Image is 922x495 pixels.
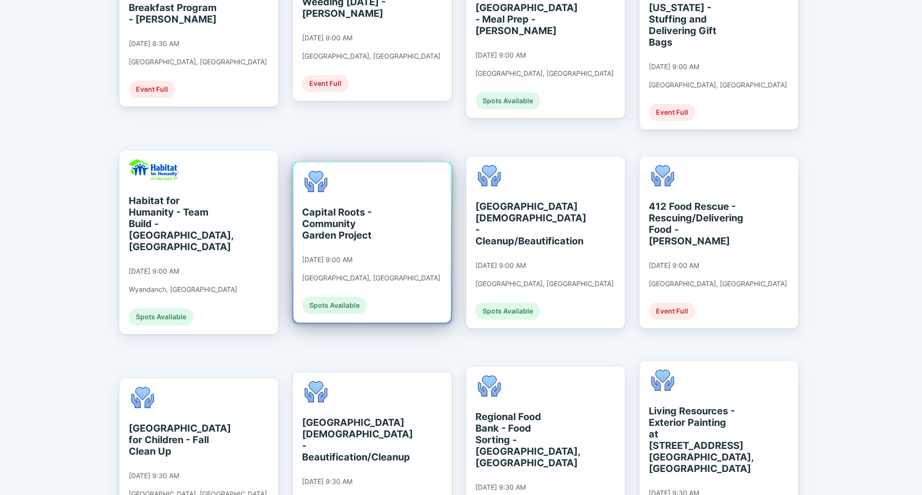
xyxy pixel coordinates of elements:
[302,297,367,314] div: Spots Available
[475,51,526,60] div: [DATE] 9:00 AM
[302,477,352,486] div: [DATE] 9:30 AM
[129,285,237,294] div: Wyandanch, [GEOGRAPHIC_DATA]
[129,81,175,98] div: Event Full
[649,261,699,270] div: [DATE] 9:00 AM
[129,58,267,66] div: [GEOGRAPHIC_DATA], [GEOGRAPHIC_DATA]
[302,75,349,92] div: Event Full
[129,423,217,457] div: [GEOGRAPHIC_DATA] for Children - Fall Clean Up
[475,302,540,320] div: Spots Available
[302,274,440,282] div: [GEOGRAPHIC_DATA], [GEOGRAPHIC_DATA]
[649,201,737,247] div: 412 Food Rescue - Rescuing/Delivering Food - [PERSON_NAME]
[475,411,563,469] div: Regional Food Bank - Food Sorting - [GEOGRAPHIC_DATA], [GEOGRAPHIC_DATA]
[475,92,540,109] div: Spots Available
[302,206,390,241] div: Capital Roots - Community Garden Project
[129,39,179,48] div: [DATE] 8:30 AM
[475,483,526,492] div: [DATE] 9:30 AM
[649,279,787,288] div: [GEOGRAPHIC_DATA], [GEOGRAPHIC_DATA]
[302,34,352,42] div: [DATE] 9:00 AM
[302,255,352,264] div: [DATE] 9:00 AM
[129,308,194,326] div: Spots Available
[129,267,179,276] div: [DATE] 9:00 AM
[302,52,440,60] div: [GEOGRAPHIC_DATA], [GEOGRAPHIC_DATA]
[475,69,614,78] div: [GEOGRAPHIC_DATA], [GEOGRAPHIC_DATA]
[302,417,390,463] div: [GEOGRAPHIC_DATA][DEMOGRAPHIC_DATA] - Beautification/Cleanup
[475,279,614,288] div: [GEOGRAPHIC_DATA], [GEOGRAPHIC_DATA]
[475,201,563,247] div: [GEOGRAPHIC_DATA][DEMOGRAPHIC_DATA] - Cleanup/Beautification
[649,405,737,474] div: Living Resources - Exterior Painting at [STREET_ADDRESS] [GEOGRAPHIC_DATA], [GEOGRAPHIC_DATA]
[649,81,787,89] div: [GEOGRAPHIC_DATA], [GEOGRAPHIC_DATA]
[649,62,699,71] div: [DATE] 9:00 AM
[649,104,695,121] div: Event Full
[649,302,695,320] div: Event Full
[129,195,217,253] div: Habitat for Humanity - Team Build - [GEOGRAPHIC_DATA], [GEOGRAPHIC_DATA]
[129,471,179,480] div: [DATE] 9:30 AM
[475,261,526,270] div: [DATE] 9:00 AM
